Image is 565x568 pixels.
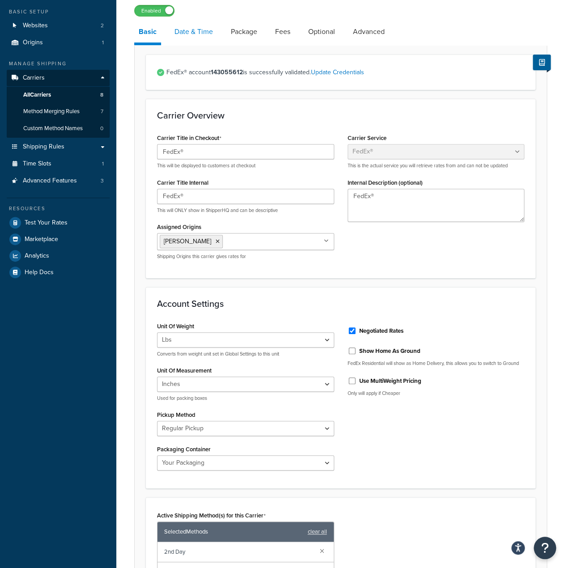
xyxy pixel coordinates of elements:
span: Test Your Rates [25,219,68,227]
span: 2 [101,22,104,30]
a: Fees [271,21,295,42]
span: Marketplace [25,236,58,243]
h3: Account Settings [157,299,524,309]
span: Custom Method Names [23,125,83,132]
a: Basic [134,21,161,45]
a: Date & Time [170,21,217,42]
span: Advanced Features [23,177,77,185]
span: Origins [23,39,43,47]
div: Manage Shipping [7,60,110,68]
span: 1 [102,160,104,168]
button: Open Resource Center [534,537,556,559]
span: 3 [101,177,104,185]
label: Pickup Method [157,411,195,418]
label: Unit Of Measurement [157,367,212,374]
span: Websites [23,22,48,30]
span: FedEx® account is successfully validated. [166,66,524,79]
a: Help Docs [7,264,110,280]
a: Carriers [7,70,110,86]
a: Optional [304,21,340,42]
label: Internal Description (optional) [348,179,423,186]
label: Carrier Title in Checkout [157,135,221,142]
p: FedEx Residential will show as Home Delivery, this allows you to switch to Ground [348,360,525,367]
label: Enabled [135,5,174,16]
label: Unit Of Weight [157,323,194,330]
span: All Carriers [23,91,51,99]
button: Show Help Docs [533,55,551,70]
label: Negotiated Rates [359,327,404,335]
span: Selected Methods [164,526,303,538]
label: Packaging Container [157,446,211,453]
span: Method Merging Rules [23,108,80,115]
a: Advanced [348,21,389,42]
li: Websites [7,17,110,34]
a: Custom Method Names0 [7,120,110,137]
a: Shipping Rules [7,139,110,155]
label: Use MultiWeight Pricing [359,377,421,385]
a: clear all [308,526,327,538]
p: Shipping Origins this carrier gives rates for [157,253,334,260]
span: Carriers [23,74,45,82]
span: [PERSON_NAME] [164,237,211,246]
p: This is the actual service you will retrieve rates from and can not be updated [348,162,525,169]
textarea: FedEx® [348,189,525,222]
span: 1 [102,39,104,47]
span: Shipping Rules [23,143,64,151]
h3: Carrier Overview [157,110,524,120]
a: Marketplace [7,231,110,247]
span: Time Slots [23,160,51,168]
strong: 143055612 [211,68,243,77]
li: Origins [7,34,110,51]
p: This will be displayed to customers at checkout [157,162,334,169]
span: 8 [100,91,103,99]
a: Time Slots1 [7,156,110,172]
span: 0 [100,125,103,132]
label: Active Shipping Method(s) for this Carrier [157,512,266,519]
a: Method Merging Rules7 [7,103,110,120]
a: Test Your Rates [7,215,110,231]
li: Advanced Features [7,173,110,189]
p: This will ONLY show in ShipperHQ and can be descriptive [157,207,334,214]
li: Custom Method Names [7,120,110,137]
a: Origins1 [7,34,110,51]
a: Package [226,21,262,42]
li: Carriers [7,70,110,138]
p: Used for packing boxes [157,395,334,402]
span: 2nd Day [164,546,313,558]
div: Basic Setup [7,8,110,16]
label: Assigned Origins [157,224,201,230]
a: Analytics [7,248,110,264]
p: Converts from weight unit set in Global Settings to this unit [157,351,334,357]
span: Help Docs [25,269,54,276]
a: AllCarriers8 [7,87,110,103]
label: Show Home As Ground [359,347,421,355]
label: Carrier Title Internal [157,179,208,186]
label: Carrier Service [348,135,387,141]
span: 7 [101,108,103,115]
span: Analytics [25,252,49,260]
a: Websites2 [7,17,110,34]
a: Update Credentials [311,68,364,77]
li: Method Merging Rules [7,103,110,120]
li: Time Slots [7,156,110,172]
p: Only will apply if Cheaper [348,390,525,397]
a: Advanced Features3 [7,173,110,189]
div: Resources [7,205,110,212]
